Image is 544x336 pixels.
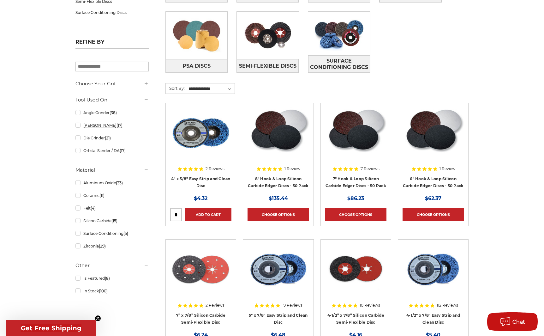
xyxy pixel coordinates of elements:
[116,180,123,185] span: (33)
[308,12,370,55] img: Surface Conditioning Discs
[91,206,96,211] span: (4)
[403,107,464,188] a: Silicon Carbide 6" Hook & Loop Edger Discs
[95,315,101,321] button: Close teaser
[188,84,235,94] select: Sort By:
[75,215,149,226] a: Silicon Carbide
[99,289,108,293] span: (100)
[111,218,117,223] span: (15)
[75,228,149,239] a: Surface Conditioning
[248,107,309,188] a: Silicon Carbide 8" Hook & Loop Edger Discs
[248,244,309,295] img: blue clean and strip disc
[75,107,149,118] a: Angle Grinder
[512,319,525,325] span: Chat
[487,312,538,331] button: Chat
[248,107,309,158] img: Silicon Carbide 8" Hook & Loop Edger Discs
[325,244,386,325] a: 4.5" x 7/8" Silicon Carbide Semi Flex Disc
[75,262,149,269] h5: Other
[325,244,386,295] img: 4.5" x 7/8" Silicon Carbide Semi Flex Disc
[425,195,441,201] span: $62.37
[166,59,228,73] a: PSA Discs
[239,61,296,71] span: Semi-Flexible Discs
[75,273,149,284] a: Is Featured
[170,107,231,158] img: 4" x 5/8" easy strip and clean discs
[194,195,207,201] span: $4.32
[403,244,464,295] img: 4-1/2" x 7/8" Easy Strip and Clean Disc
[75,166,149,174] h5: Material
[237,59,299,73] a: Semi-Flexible Discs
[269,195,288,201] span: $135.44
[75,177,149,188] a: Aluminum Oxide
[6,320,96,336] div: Get Free ShippingClose teaser
[105,136,111,140] span: (21)
[75,120,149,131] a: [PERSON_NAME]
[117,123,123,128] span: (17)
[120,148,126,153] span: (17)
[347,195,364,201] span: $86.23
[75,7,149,18] a: Surface Conditioning Discs
[75,241,149,252] a: Zirconia
[237,14,299,57] img: Semi-Flexible Discs
[182,61,211,71] span: PSA Discs
[75,96,149,104] h5: Tool Used On
[99,244,106,248] span: (29)
[170,107,231,188] a: 4" x 5/8" easy strip and clean discs
[248,244,309,325] a: blue clean and strip disc
[99,193,105,198] span: (11)
[75,39,149,49] h5: Refine by
[403,208,464,221] a: Choose Options
[105,276,110,281] span: (8)
[75,80,149,88] h5: Choose Your Grit
[308,56,370,73] span: Surface Conditioning Discs
[403,107,464,158] img: Silicon Carbide 6" Hook & Loop Edger Discs
[75,132,149,144] a: Die Grinder
[166,83,185,93] label: Sort By:
[166,14,228,57] img: PSA Discs
[123,231,128,236] span: (5)
[75,190,149,201] a: Ceramic
[325,208,386,221] a: Choose Options
[403,244,464,325] a: 4-1/2" x 7/8" Easy Strip and Clean Disc
[325,107,386,158] img: Silicon Carbide 7" Hook & Loop Edger Discs
[170,244,231,295] img: 7" x 7/8" Silicon Carbide Semi Flex Disc
[170,244,231,325] a: 7" x 7/8" Silicon Carbide Semi Flex Disc
[325,107,386,188] a: Silicon Carbide 7" Hook & Loop Edger Discs
[308,55,370,73] a: Surface Conditioning Discs
[185,208,231,221] a: Add to Cart
[248,208,309,221] a: Choose Options
[75,203,149,214] a: Felt
[75,285,149,296] a: In Stock
[75,145,149,156] a: Orbital Sander / DA
[21,324,81,332] span: Get Free Shipping
[110,110,117,115] span: (38)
